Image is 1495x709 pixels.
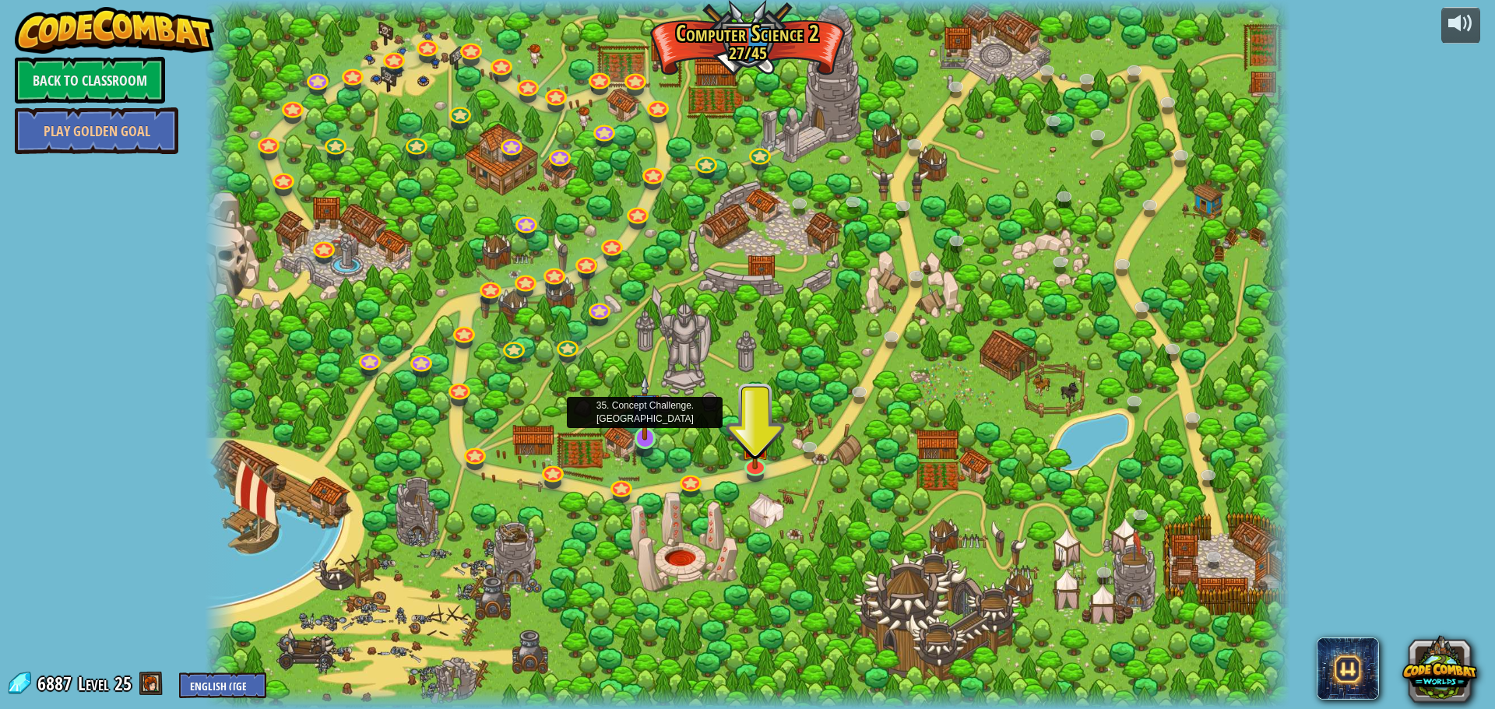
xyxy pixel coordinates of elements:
a: Back to Classroom [15,57,165,104]
span: 25 [114,671,132,696]
button: Adjust volume [1441,7,1480,44]
a: Play Golden Goal [15,107,178,154]
span: 6887 [37,671,76,696]
img: level-banner-unstarted-subscriber.png [631,374,660,440]
img: CodeCombat - Learn how to code by playing a game [15,7,214,54]
img: level-banner-unstarted.png [740,419,769,469]
span: Level [78,671,109,697]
